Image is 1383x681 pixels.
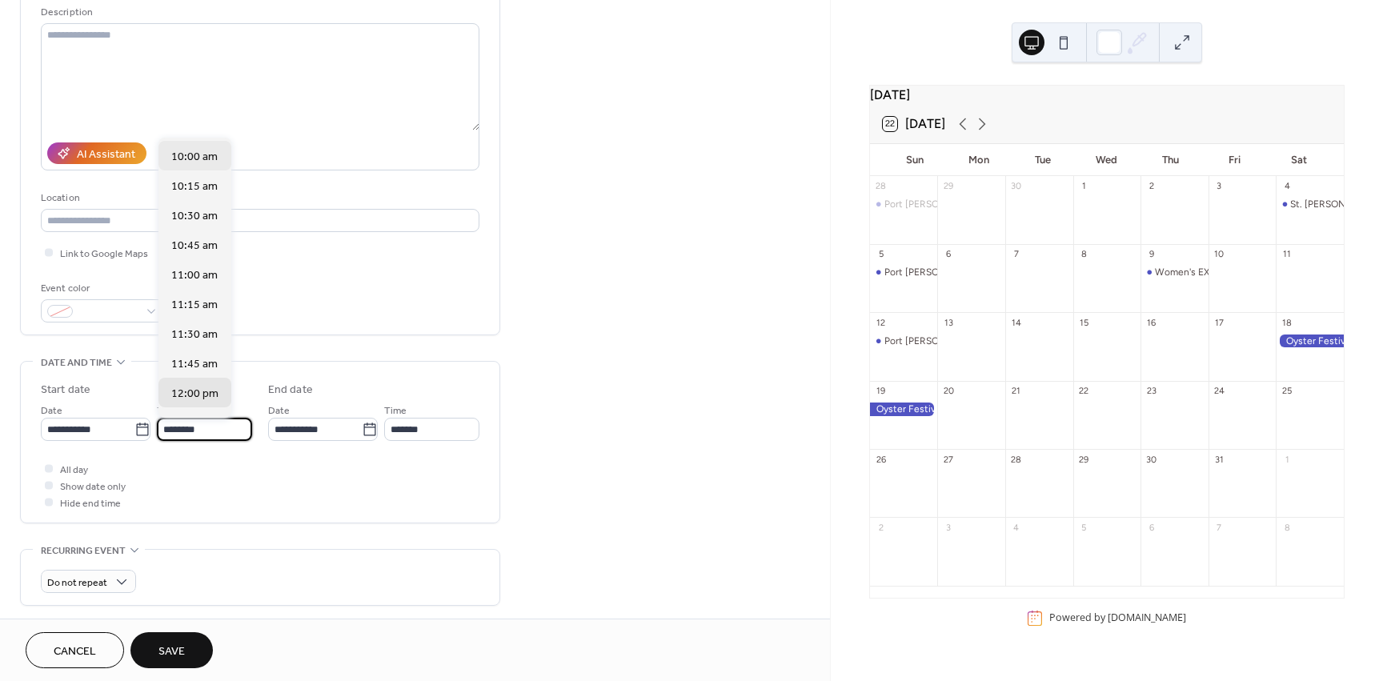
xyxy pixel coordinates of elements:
[60,479,126,495] span: Show date only
[268,403,290,419] span: Date
[947,144,1011,176] div: Mon
[1011,144,1075,176] div: Tue
[1281,181,1293,193] div: 4
[171,415,218,432] span: 12:15 pm
[1078,522,1090,534] div: 5
[1078,317,1090,329] div: 15
[47,574,107,592] span: Do not repeat
[1108,611,1186,625] a: [DOMAIN_NAME]
[157,403,179,419] span: Time
[1281,454,1293,466] div: 1
[1145,454,1157,466] div: 30
[942,386,954,398] div: 20
[1010,454,1022,466] div: 28
[1010,317,1022,329] div: 14
[870,266,938,279] div: Port Jefferson Farmer's Market
[1010,181,1022,193] div: 30
[1267,144,1331,176] div: Sat
[875,522,887,534] div: 2
[942,317,954,329] div: 13
[884,266,1013,279] div: Port [PERSON_NAME] Market
[1010,249,1022,261] div: 7
[1213,181,1225,193] div: 3
[1010,386,1022,398] div: 21
[77,146,135,163] div: AI Assistant
[1075,144,1139,176] div: Wed
[870,86,1344,105] div: [DATE]
[171,326,218,343] span: 11:30 am
[870,334,938,348] div: Port Jefferson Farmer's Market
[1213,317,1225,329] div: 17
[171,178,218,195] span: 10:15 am
[171,238,218,254] span: 10:45 am
[877,113,951,135] button: 22[DATE]
[171,356,218,373] span: 11:45 am
[41,382,90,399] div: Start date
[942,249,954,261] div: 6
[1281,522,1293,534] div: 8
[47,142,146,164] button: AI Assistant
[41,543,126,559] span: Recurring event
[1145,386,1157,398] div: 23
[875,317,887,329] div: 12
[171,386,218,403] span: 12:00 pm
[1155,266,1222,279] div: Women's EXPO
[1078,454,1090,466] div: 29
[942,454,954,466] div: 27
[41,280,161,297] div: Event color
[130,632,213,668] button: Save
[41,403,62,419] span: Date
[1281,386,1293,398] div: 25
[60,495,121,512] span: Hide end time
[1276,198,1344,211] div: St. Thomas of Canterbury's Fall Market
[41,190,476,206] div: Location
[54,643,96,660] span: Cancel
[1276,334,1344,348] div: Oyster Festival
[875,454,887,466] div: 26
[41,355,112,371] span: Date and time
[384,403,407,419] span: Time
[870,403,938,416] div: Oyster Festival
[1145,249,1157,261] div: 9
[26,632,124,668] button: Cancel
[60,246,148,262] span: Link to Google Maps
[884,198,1013,211] div: Port [PERSON_NAME] Market
[171,267,218,284] span: 11:00 am
[1010,522,1022,534] div: 4
[268,382,313,399] div: End date
[158,643,185,660] span: Save
[1213,454,1225,466] div: 31
[1078,181,1090,193] div: 1
[883,144,947,176] div: Sun
[41,4,476,21] div: Description
[1139,144,1203,176] div: Thu
[1078,249,1090,261] div: 8
[171,208,218,225] span: 10:30 am
[60,462,88,479] span: All day
[1203,144,1267,176] div: Fri
[171,297,218,314] span: 11:15 am
[875,249,887,261] div: 5
[1281,249,1293,261] div: 11
[1145,317,1157,329] div: 16
[942,522,954,534] div: 3
[1145,522,1157,534] div: 6
[1049,611,1186,625] div: Powered by
[942,181,954,193] div: 29
[171,149,218,166] span: 10:00 am
[884,334,1013,348] div: Port [PERSON_NAME] Market
[875,181,887,193] div: 28
[870,198,938,211] div: Port Jefferson Farmer's Market
[1140,266,1209,279] div: Women's EXPO
[875,386,887,398] div: 19
[1281,317,1293,329] div: 18
[1145,181,1157,193] div: 2
[1213,386,1225,398] div: 24
[1213,249,1225,261] div: 10
[1213,522,1225,534] div: 7
[1078,386,1090,398] div: 22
